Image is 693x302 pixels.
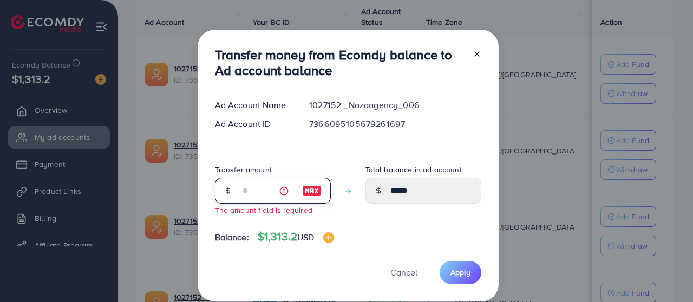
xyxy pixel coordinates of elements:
[206,99,301,111] div: Ad Account Name
[323,232,334,243] img: image
[300,118,489,130] div: 7366095105679261697
[365,164,462,175] label: Total balance in ad account
[206,118,301,130] div: Ad Account ID
[647,253,685,294] iframe: Chat
[377,261,431,284] button: Cancel
[440,261,481,284] button: Apply
[450,267,470,278] span: Apply
[302,184,322,197] img: image
[297,231,314,243] span: USD
[215,231,249,244] span: Balance:
[300,99,489,111] div: 1027152 _Nazaagency_006
[390,266,417,278] span: Cancel
[258,230,334,244] h4: $1,313.2
[215,205,312,215] small: The amount field is required
[215,47,464,78] h3: Transfer money from Ecomdy balance to Ad account balance
[215,164,272,175] label: Transfer amount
